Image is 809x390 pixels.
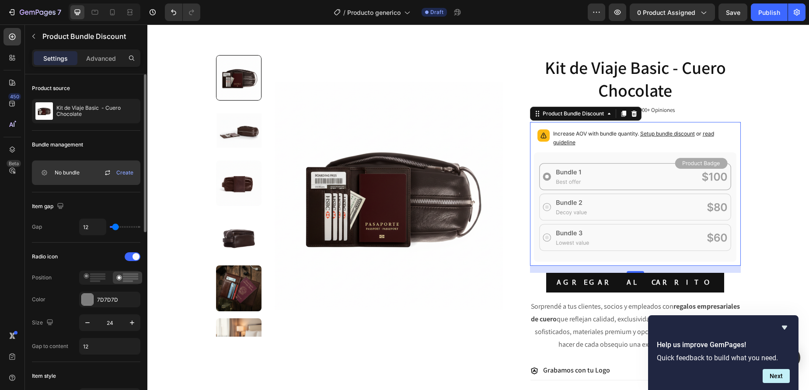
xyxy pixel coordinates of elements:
div: Color [32,296,45,303]
div: Product Bundle Discount [394,85,458,93]
div: Help us improve GemPages! [657,322,790,383]
p: Kit de Viaje Basic - Cuero Chocolate [56,105,137,117]
p: 900+ Opiniones [492,82,527,90]
span: Producto generico [347,8,401,17]
div: Item gap [32,201,66,212]
button: 7 [3,3,65,21]
button: AGREGAR AL CARRITO [399,248,577,268]
p: Increase AOV with bundle quantity. [406,105,586,122]
p: Quick feedback to build what you need. [657,354,790,362]
div: 7D7D7D [97,296,138,304]
span: / [343,8,345,17]
span: Setup bundle discount [493,106,547,112]
button: 0 product assigned [630,3,715,21]
button: Save [718,3,747,21]
p: Grabamos con tu Logo [396,341,463,351]
div: 450 [8,93,21,100]
span: 0 product assigned [637,8,695,17]
div: Gap to content [32,342,68,350]
div: Position [32,274,52,282]
div: Publish [758,8,780,17]
p: Product Bundle Discount [42,31,137,42]
span: Draft [430,8,443,16]
div: Radio icon [32,253,58,261]
input: Auto [80,338,140,354]
button: Next question [763,369,790,383]
div: Size [32,317,55,329]
p: Advanced [86,54,116,63]
div: Beta [7,160,21,167]
div: Undo/Redo [165,3,200,21]
div: Product source [32,84,70,92]
span: No bundle [55,169,80,177]
span: Create [116,169,133,177]
span: read guideline [406,106,567,121]
img: product feature img [35,102,53,120]
iframe: Design area [147,24,809,390]
div: AGREGAR AL CARRITO [409,252,566,265]
span: Save [726,9,740,16]
div: Bundle management [32,141,83,149]
p: 7 [57,7,61,17]
button: Hide survey [779,322,790,333]
div: Item style [32,372,56,380]
div: Gap [32,223,42,231]
span: or [406,106,567,121]
button: Publish [751,3,788,21]
p: Settings [43,54,68,63]
p: Sorprendé a tus clientes, socios y empleados con que reflejan calidad, exclusividad y atención al... [384,276,593,326]
h2: Help us improve GemPages! [657,340,790,350]
h1: Kit de Viaje Basic - Cuero Chocolate [383,31,593,78]
input: Auto [80,219,106,235]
